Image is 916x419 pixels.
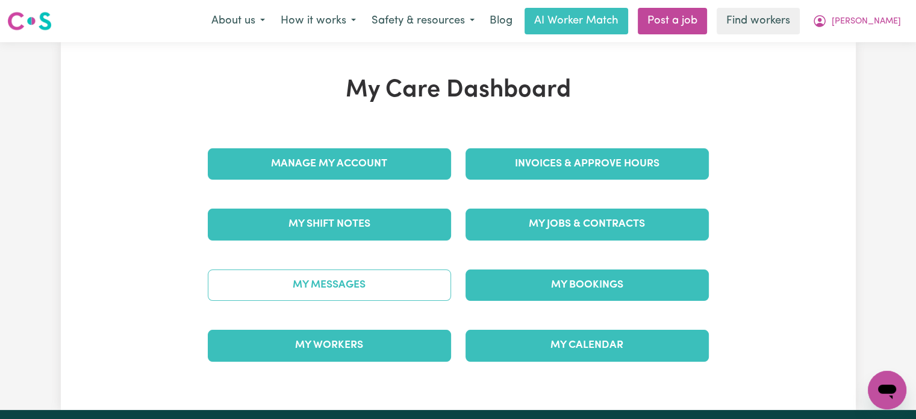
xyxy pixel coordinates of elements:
a: AI Worker Match [525,8,628,34]
button: Safety & resources [364,8,482,34]
a: My Workers [208,330,451,361]
a: Careseekers logo [7,7,52,35]
a: Post a job [638,8,707,34]
a: Find workers [717,8,800,34]
a: My Jobs & Contracts [466,209,709,240]
img: Careseekers logo [7,10,52,32]
a: My Calendar [466,330,709,361]
a: My Shift Notes [208,209,451,240]
a: Manage My Account [208,148,451,180]
a: Invoices & Approve Hours [466,148,709,180]
h1: My Care Dashboard [201,76,716,105]
a: My Messages [208,269,451,301]
span: [PERSON_NAME] [832,15,901,28]
button: About us [204,8,273,34]
button: My Account [805,8,909,34]
button: How it works [273,8,364,34]
a: My Bookings [466,269,709,301]
iframe: Button to launch messaging window, conversation in progress [868,371,906,409]
a: Blog [482,8,520,34]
